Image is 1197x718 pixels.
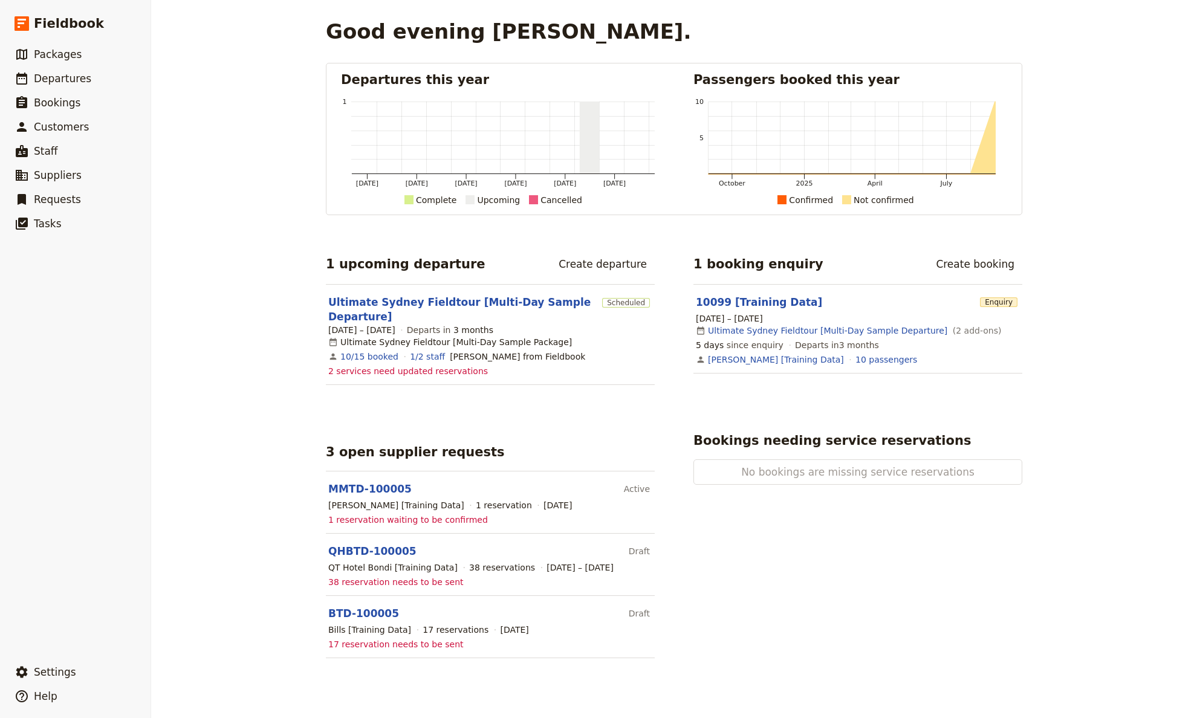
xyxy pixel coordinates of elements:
tspan: July [940,179,953,187]
span: Fieldbook [34,15,104,33]
h2: 1 upcoming departure [326,255,485,273]
tspan: 5 [699,134,704,142]
span: ( 2 add-ons ) [950,325,1001,337]
span: since enquiry [696,339,783,351]
span: Tasks [34,218,62,230]
a: 10099 [Training Data] [696,296,822,308]
h2: Bookings needing service reservations [693,432,971,450]
span: [DATE] – [DATE] [547,561,614,574]
span: Jeff from Fieldbook [450,351,585,363]
span: 38 reservation needs to be sent [328,576,464,588]
tspan: 10 [695,98,704,106]
tspan: [DATE] [554,179,576,187]
a: MMTD-100005 [328,483,412,495]
span: [DATE] – [DATE] [696,312,763,325]
span: 1 reservation waiting to be confirmed [328,514,488,526]
div: Draft [629,541,650,561]
a: Ultimate Sydney Fieldtour [Multi-Day Sample Departure] [708,325,947,337]
a: Ultimate Sydney Fieldtour [Multi-Day Sample Departure] [328,295,597,324]
div: 1 reservation [476,499,532,511]
span: 5 days [696,340,724,350]
span: [DATE] [500,624,528,636]
a: Create departure [551,254,655,274]
a: View the passengers for this booking [855,354,917,366]
tspan: [DATE] [504,179,527,187]
span: Departs in 3 months [795,339,879,351]
span: Suppliers [34,169,82,181]
h2: 3 open supplier requests [326,443,505,461]
span: Departs in [407,324,493,336]
a: [PERSON_NAME] [Training Data] [708,354,844,366]
span: Enquiry [980,297,1017,307]
span: 3 months [453,325,493,335]
span: Packages [34,48,82,60]
h2: Passengers booked this year [693,71,1007,89]
span: [DATE] [543,499,572,511]
div: Cancelled [540,193,582,207]
span: Staff [34,145,58,157]
div: Bills [Training Data] [328,624,411,636]
span: No bookings are missing service reservations [733,465,983,479]
span: Requests [34,193,81,205]
a: QHBTD-100005 [328,545,417,557]
a: BTD-100005 [328,607,399,619]
span: Customers [34,121,89,133]
span: 2 services need updated reservations [328,365,488,377]
div: Ultimate Sydney Fieldtour [Multi-Day Sample Package] [328,336,572,348]
div: Draft [629,603,650,624]
tspan: [DATE] [406,179,428,187]
div: Complete [416,193,456,207]
div: Confirmed [789,193,833,207]
div: [PERSON_NAME] [Training Data] [328,499,464,511]
tspan: 2025 [796,179,813,187]
span: Help [34,690,57,702]
div: 17 reservations [423,624,488,636]
h2: 1 booking enquiry [693,255,823,273]
div: Active [624,479,650,499]
div: Upcoming [477,193,520,207]
span: 17 reservation needs to be sent [328,638,464,650]
div: QT Hotel Bondi [Training Data] [328,561,458,574]
tspan: [DATE] [356,179,378,187]
div: Not confirmed [854,193,914,207]
tspan: April [868,179,883,187]
tspan: [DATE] [603,179,626,187]
tspan: 1 [343,98,347,106]
a: 1/2 staff [410,351,445,363]
tspan: October [719,179,745,187]
tspan: [DATE] [455,179,478,187]
span: Bookings [34,97,80,109]
div: 38 reservations [469,561,535,574]
a: Create booking [928,254,1022,274]
span: [DATE] – [DATE] [328,324,395,336]
a: View the bookings for this departure [340,351,398,363]
h2: Departures this year [341,71,655,89]
span: Departures [34,73,91,85]
span: Settings [34,666,76,678]
span: Scheduled [602,298,650,308]
h1: Good evening [PERSON_NAME]. [326,19,691,44]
